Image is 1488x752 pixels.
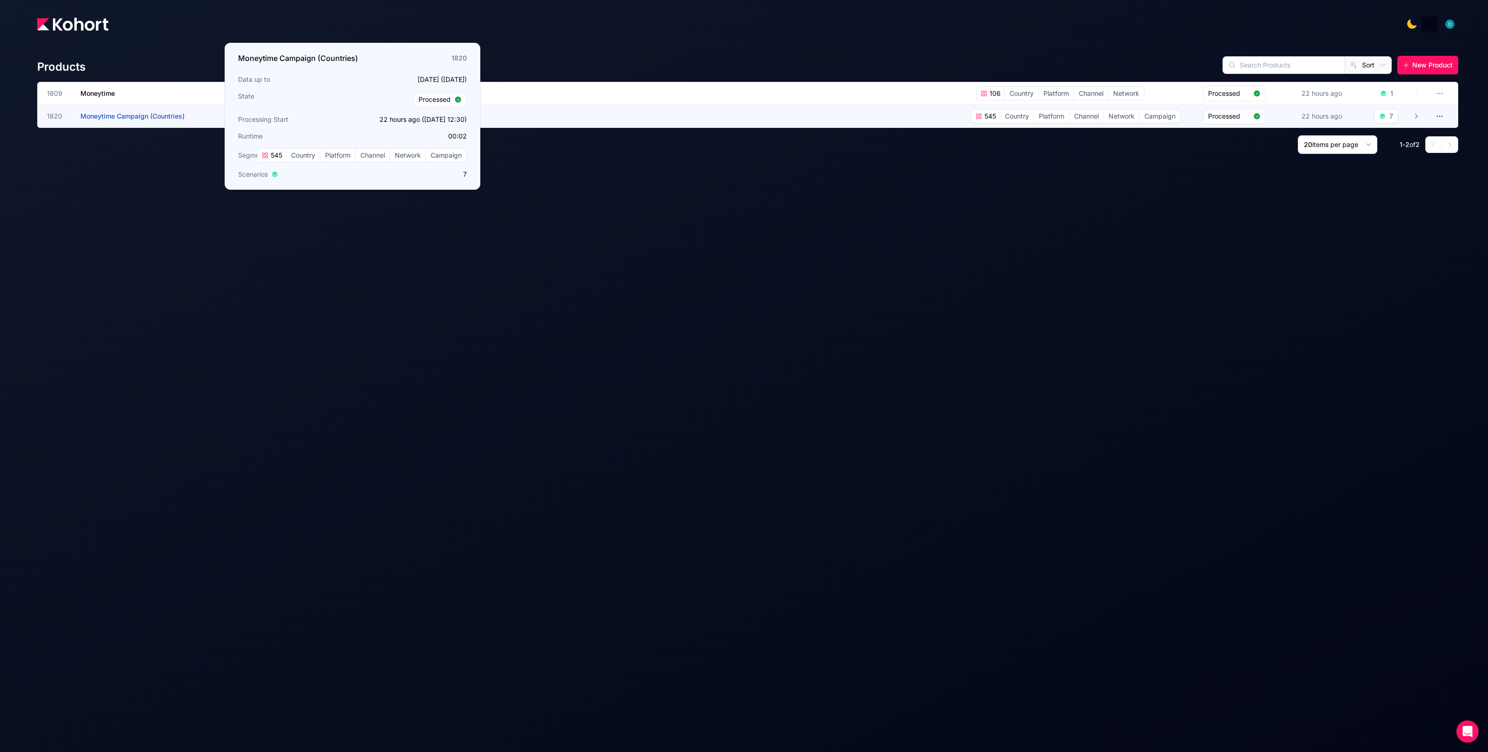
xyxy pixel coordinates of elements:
p: 22 hours ago ([DATE] 12:30) [355,115,467,124]
p: [DATE] ([DATE]) [355,75,467,84]
span: Campaign [1140,110,1180,123]
span: Channel [356,149,390,162]
span: Processed [1208,89,1249,98]
h3: State [238,92,350,107]
span: 545 [269,151,282,160]
a: 1809Moneytime106CountryPlatformChannelNetworkProcessed22 hours ago1 [47,82,1420,105]
span: Network [390,149,425,162]
span: Moneytime [80,89,115,97]
button: New Product [1397,56,1458,74]
div: 22 hours ago [1300,110,1344,123]
span: of [1409,140,1415,148]
div: 7 [1389,112,1393,121]
span: Country [1000,110,1034,123]
a: 1820Moneytime Campaign (Countries)545CountryPlatformChannelNetworkCampaignProcessed22 hours ago7 [47,105,1420,127]
app-duration-counter: 00:02 [448,132,467,140]
span: 1 [1400,140,1402,148]
span: Platform [320,149,355,162]
div: 1820 [452,53,467,63]
button: 20items per page [1298,135,1377,154]
span: 2 [1405,140,1409,148]
img: logo_MoneyTimeLogo_1_20250619094856634230.png [1425,20,1434,29]
span: Sort [1362,60,1375,70]
h3: Runtime [238,132,350,141]
div: 1 [1390,89,1393,98]
input: Search Products [1223,57,1345,73]
span: Platform [1039,87,1074,100]
div: Open Intercom Messenger [1456,720,1479,743]
h4: Products [37,60,86,74]
div: 22 hours ago [1300,87,1344,100]
span: 106 [988,89,1001,98]
span: 20 [1304,140,1312,148]
span: - [1402,140,1405,148]
span: Channel [1074,87,1108,100]
span: Processed [418,95,451,104]
span: Campaign [426,149,466,162]
span: 545 [983,112,996,121]
span: Platform [1034,110,1069,123]
h3: Data up to [238,75,350,84]
p: 7 [355,170,467,179]
span: items per page [1312,140,1358,148]
h3: Moneytime Campaign (Countries) [238,53,358,64]
span: Country [1005,87,1038,100]
span: 2 [1415,140,1420,148]
span: Segments [238,151,269,160]
h3: Processing Start [238,115,350,124]
span: 1820 [47,112,69,121]
span: Scenarios [238,170,268,179]
span: Network [1104,110,1139,123]
span: New Product [1412,60,1453,70]
span: Network [1109,87,1144,100]
img: Kohort logo [37,18,108,31]
span: 1809 [47,89,69,98]
span: Processed [1208,112,1249,121]
span: Country [286,149,320,162]
span: Channel [1069,110,1103,123]
span: Moneytime Campaign (Countries) [80,112,185,120]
